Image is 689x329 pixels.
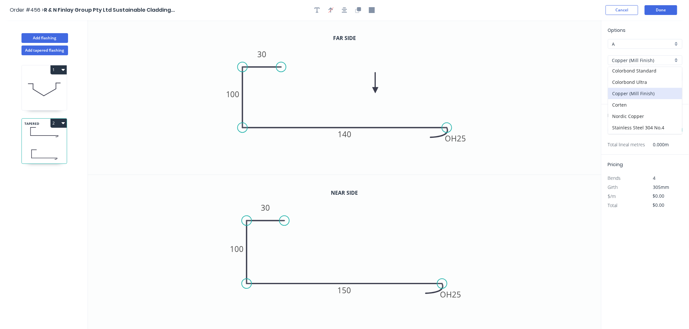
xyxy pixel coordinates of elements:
[88,20,601,175] svg: 0
[441,289,453,300] tspan: OH
[21,33,68,43] button: Add flashing
[50,119,67,128] button: 2
[608,202,618,208] span: Total
[608,133,682,145] div: Stainless Steel 316 2B
[608,76,682,88] div: Colorbond Ultra
[645,140,669,149] span: 0.000m
[653,175,656,181] span: 4
[608,27,626,33] span: Options
[21,46,68,55] button: Add tapered flashing
[257,49,266,59] tspan: 30
[445,133,457,144] tspan: OH
[453,289,462,300] tspan: 25
[230,243,244,254] tspan: 100
[608,65,682,76] div: Colorbond Standard
[608,184,618,190] span: Girth
[10,6,44,14] span: Order #456 >
[44,6,175,14] span: R & N Finlay Group Pty Ltd Sustainable Cladding...
[608,99,682,111] div: Corten
[338,285,352,296] tspan: 150
[457,133,466,144] tspan: 25
[608,175,621,181] span: Bends
[612,57,673,64] input: Material
[608,140,645,149] span: Total lineal metres
[608,161,623,168] span: Pricing
[338,129,352,139] tspan: 140
[50,65,67,74] button: 1
[608,88,682,99] div: Copper (Mill Finish)
[608,122,682,133] div: Stainless Steel 304 No.4
[612,41,673,47] input: Price level
[608,193,616,199] span: $/m
[608,111,682,122] div: Nordic Copper
[606,5,638,15] button: Cancel
[645,5,677,15] button: Done
[226,89,240,99] tspan: 100
[261,202,270,213] tspan: 30
[653,184,669,190] span: 305mm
